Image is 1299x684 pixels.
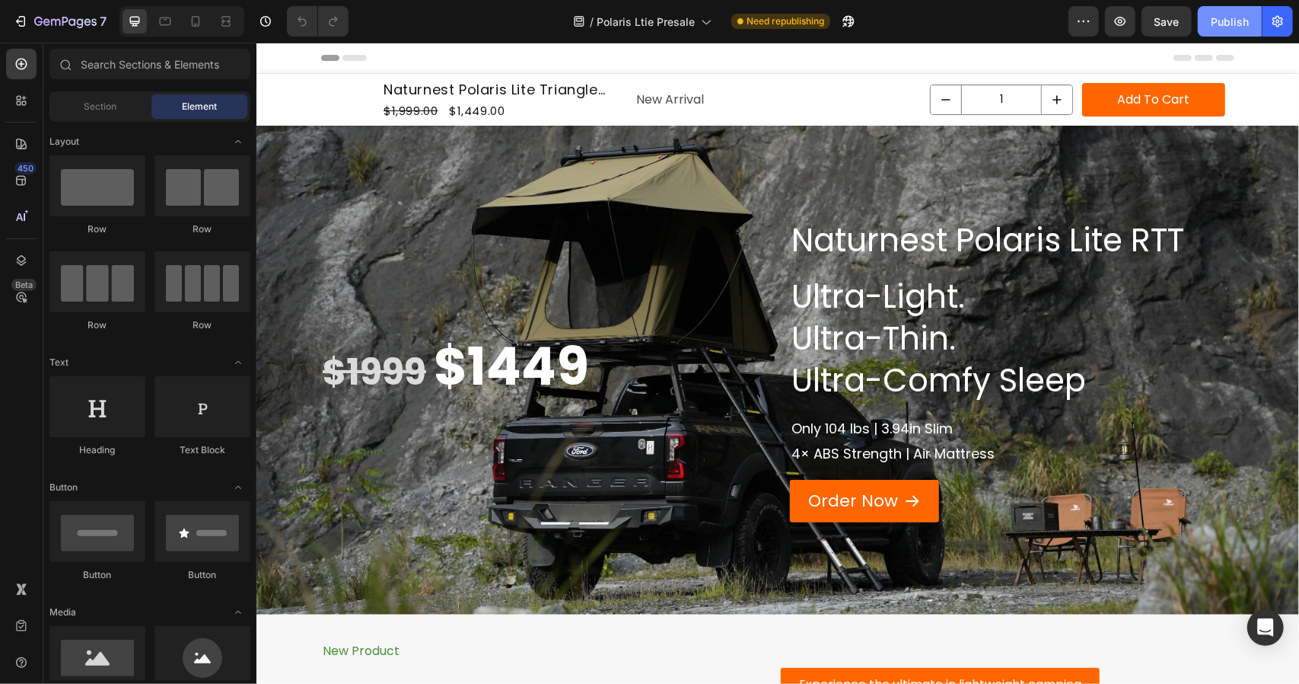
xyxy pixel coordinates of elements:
[1198,6,1262,37] button: Publish
[535,374,976,398] p: Only 104 lbs | 3.94in Slim
[154,443,250,457] div: Text Block
[49,135,79,149] span: Layout
[49,443,145,457] div: Heading
[49,318,145,332] div: Row
[1247,609,1284,646] div: Open Intercom Messenger
[177,288,333,360] strong: $1449
[287,6,349,37] div: Undo/Redo
[533,232,978,360] h2: Ultra-Light. Ultra-Thin. Ultra-Comfy Sleep
[826,40,969,75] button: Add To Cart
[154,318,250,332] div: Row
[1141,6,1192,37] button: Save
[66,598,517,620] p: New Product
[49,49,250,79] input: Search Sections & Elements
[590,14,594,30] span: /
[597,14,695,30] span: Polaris Ltie Presale
[49,568,145,582] div: Button
[226,350,250,375] span: Toggle open
[533,437,683,480] a: Order Now
[533,176,978,221] h2: Naturnest Polaris Lite RTT
[49,356,68,369] span: Text
[182,100,217,113] span: Element
[380,46,663,69] p: New Arrival
[84,100,117,113] span: Section
[49,481,78,494] span: Button
[66,304,170,355] strong: $1999
[100,12,107,30] p: 7
[543,631,825,654] p: Experience the ultimate in lightweight camping
[6,6,113,37] button: 7
[747,14,824,28] span: Need republishing
[861,46,934,69] div: Add To Cart
[674,43,705,72] button: decrement
[14,162,37,174] div: 450
[1154,15,1180,28] span: Save
[226,600,250,625] span: Toggle open
[49,606,76,619] span: Media
[535,399,976,424] p: 4× ABS Strength | Air Mattress
[49,222,145,236] div: Row
[785,43,816,72] button: increment
[226,475,250,500] span: Toggle open
[705,43,785,72] input: quantity
[524,625,843,660] button: <p>Experience the ultimate in lightweight camping</p>
[256,43,1299,684] iframe: Design area
[65,634,518,682] h2: Naturnest Polaris Lite
[1211,14,1249,30] div: Publish
[226,129,250,154] span: Toggle open
[154,222,250,236] div: Row
[11,279,37,291] div: Beta
[552,443,642,474] p: Order Now
[154,568,250,582] div: Button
